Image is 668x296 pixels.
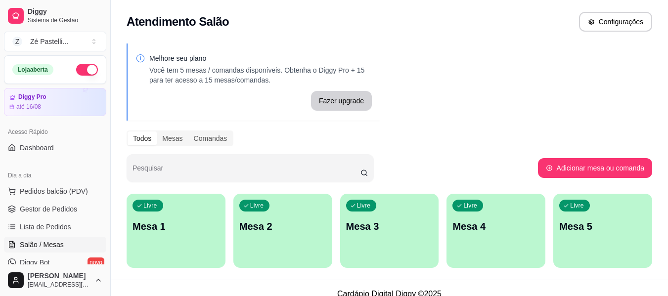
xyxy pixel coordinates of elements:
[20,240,64,250] span: Salão / Mesas
[553,194,652,268] button: LivreMesa 5
[127,194,225,268] button: LivreMesa 1
[28,281,90,289] span: [EMAIL_ADDRESS][DOMAIN_NAME]
[4,268,106,292] button: [PERSON_NAME][EMAIL_ADDRESS][DOMAIN_NAME]
[340,194,439,268] button: LivreMesa 3
[346,219,433,233] p: Mesa 3
[188,131,233,145] div: Comandas
[157,131,188,145] div: Mesas
[133,219,220,233] p: Mesa 1
[128,131,157,145] div: Todos
[250,202,264,210] p: Livre
[28,7,102,16] span: Diggy
[4,237,106,253] a: Salão / Mesas
[28,272,90,281] span: [PERSON_NAME]
[4,254,106,270] a: Diggy Botnovo
[143,202,157,210] p: Livre
[127,14,229,30] h2: Atendimento Salão
[239,219,326,233] p: Mesa 2
[76,64,98,76] button: Alterar Status
[30,37,68,46] div: Zé Pastelli ...
[4,219,106,235] a: Lista de Pedidos
[4,4,106,28] a: DiggySistema de Gestão
[133,167,360,177] input: Pesquisar
[28,16,102,24] span: Sistema de Gestão
[16,103,41,111] article: até 16/08
[570,202,584,210] p: Livre
[446,194,545,268] button: LivreMesa 4
[20,222,71,232] span: Lista de Pedidos
[357,202,371,210] p: Livre
[4,183,106,199] button: Pedidos balcão (PDV)
[12,37,22,46] span: Z
[4,32,106,51] button: Select a team
[20,143,54,153] span: Dashboard
[18,93,46,101] article: Diggy Pro
[4,201,106,217] a: Gestor de Pedidos
[4,124,106,140] div: Acesso Rápido
[4,140,106,156] a: Dashboard
[20,204,77,214] span: Gestor de Pedidos
[149,65,372,85] p: Você tem 5 mesas / comandas disponíveis. Obtenha o Diggy Pro + 15 para ter acesso a 15 mesas/coma...
[20,186,88,196] span: Pedidos balcão (PDV)
[12,64,53,75] div: Loja aberta
[538,158,652,178] button: Adicionar mesa ou comanda
[311,91,372,111] button: Fazer upgrade
[4,168,106,183] div: Dia a dia
[233,194,332,268] button: LivreMesa 2
[559,219,646,233] p: Mesa 5
[20,257,50,267] span: Diggy Bot
[4,88,106,116] a: Diggy Proaté 16/08
[149,53,372,63] p: Melhore seu plano
[452,219,539,233] p: Mesa 4
[463,202,477,210] p: Livre
[579,12,652,32] button: Configurações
